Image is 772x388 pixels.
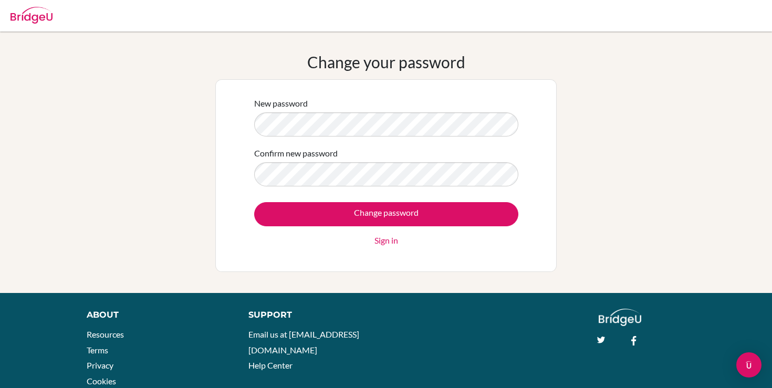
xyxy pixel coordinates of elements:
[11,7,53,24] img: Bridge-U
[87,360,113,370] a: Privacy
[87,376,116,386] a: Cookies
[599,309,641,326] img: logo_white@2x-f4f0deed5e89b7ecb1c2cc34c3e3d731f90f0f143d5ea2071677605dd97b5244.png
[248,309,375,321] div: Support
[254,202,518,226] input: Change password
[248,360,293,370] a: Help Center
[374,234,398,247] a: Sign in
[87,329,124,339] a: Resources
[254,97,308,110] label: New password
[87,309,225,321] div: About
[248,329,359,355] a: Email us at [EMAIL_ADDRESS][DOMAIN_NAME]
[254,147,338,160] label: Confirm new password
[87,345,108,355] a: Terms
[307,53,465,71] h1: Change your password
[736,352,761,377] div: Open Intercom Messenger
